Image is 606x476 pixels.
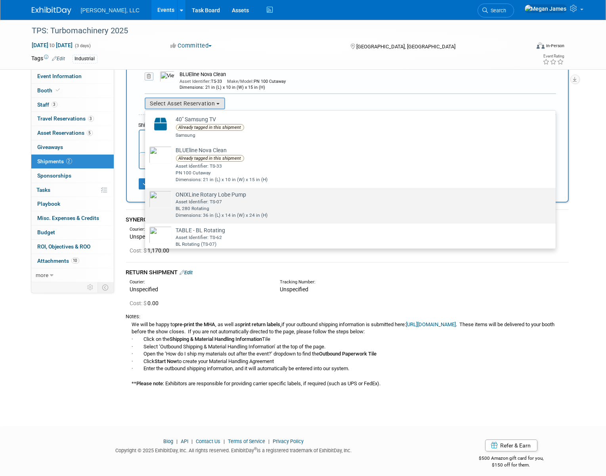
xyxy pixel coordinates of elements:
div: Courier: [130,279,268,285]
span: Budget [38,229,55,235]
div: In-Person [546,43,564,49]
td: Personalize Event Tab Strip [84,282,98,292]
a: Terms of Service [228,438,266,444]
td: 40" Samsung TV [172,115,540,139]
span: 10 [71,258,79,264]
a: Edit [180,270,193,275]
a: API [181,438,189,444]
a: Sponsorships [31,169,114,183]
span: Search [488,8,507,13]
div: Shipment Notes/Details: [139,118,550,130]
img: Capital-Asset-Icon-2.png [149,115,172,133]
span: Sponsorships [38,172,72,179]
span: 3 [52,101,57,107]
div: Tracking Number: [280,279,456,285]
b: Outbound Paperwork Tile [319,351,377,357]
button: Committed [168,42,215,50]
div: Copyright © 2025 ExhibitDay, Inc. All rights reserved. ExhibitDay is a registered trademark of Ex... [32,445,436,454]
div: Dimensions: 21 in (L) x 10 in (W) x 15 in (H) [180,84,552,91]
span: [DATE] [DATE] [32,42,73,49]
span: | [267,438,272,444]
span: to [49,42,56,48]
span: Misc. Expenses & Credits [38,215,99,221]
span: Playbook [38,201,61,207]
span: [PERSON_NAME], LLC [81,7,140,13]
td: ONIXLine Rotary Lobe Pump [172,191,540,219]
span: PN 100 Cutaway [227,79,286,84]
span: 3 [88,116,94,122]
div: BLUEline Nova Clean [180,71,556,78]
span: Event Information [38,73,82,79]
td: TABLE - BL Rotating [172,226,540,261]
img: ExhibitDay [32,7,71,15]
span: Staff [38,101,57,108]
span: Shipments [38,158,72,164]
a: Playbook [31,197,114,211]
div: Notes: [126,313,569,320]
a: Blog [164,438,174,444]
a: Staff3 [31,98,114,112]
a: Asset Reservations5 [31,126,114,140]
b: Shipping & Material Handling Information [170,336,262,342]
div: TPS: Turbomachinery 2025 [29,24,519,38]
span: Asset Identifier: [180,79,211,84]
a: Edit [52,56,65,61]
a: Misc. Expenses & Credits [31,211,114,225]
span: 2 [66,158,72,164]
a: Event Information [31,69,114,83]
span: 0.00 [130,300,162,306]
a: Remove [145,74,155,79]
div: Event Format [486,41,564,53]
div: BL 280 Rotating [176,205,540,212]
span: | [175,438,180,444]
span: ROI, Objectives & ROO [38,243,91,250]
span: Travel Reservations [38,115,94,122]
span: Booth [38,87,62,94]
span: (3 days) [75,43,91,48]
span: Unspecified [280,286,309,292]
div: Unspecified [130,285,268,293]
a: more [31,268,114,282]
span: TS-33 [180,79,222,84]
a: Privacy Policy [273,438,304,444]
div: Asset Identifier: TS-62 [176,234,540,241]
div: Samsung [176,132,540,139]
a: Search [478,4,514,17]
div: Unspecified [130,233,268,241]
div: Courier: [130,226,268,233]
button: Insert/edit link [144,155,158,166]
span: 1,170.00 [130,247,173,254]
b: Start Now [155,358,178,364]
span: 5 [87,130,93,136]
sup: ® [254,447,257,451]
img: View Images [160,71,175,82]
span: Make/Model: [227,79,254,84]
div: Industrial [73,55,97,63]
span: Giveaways [38,144,63,150]
button: Select Asset Reservation [145,97,226,109]
img: Format-Inperson.png [537,42,545,49]
td: Tags [32,54,65,63]
div: We will be happy to , as well as if your outbound shipping information is submitted here: . These... [126,320,569,387]
a: Attachments10 [31,254,114,268]
a: Giveaways [31,140,114,154]
div: Dimensions: 21 in (L) x 10 in (W) x 15 in (H) [176,176,540,183]
span: Cost: $ [130,300,148,306]
img: Megan James [524,4,567,13]
div: BL Rotating (TS-07) [176,241,540,248]
td: BLUEline Nova Clean [172,146,540,183]
div: Event Rating [543,54,564,58]
span: | [190,438,195,444]
span: Cost: $ [130,247,148,254]
td: Toggle Event Tabs [97,282,114,292]
span: | [222,438,227,444]
a: Shipments2 [31,155,114,168]
div: RETURN SHIPMENT [126,268,569,277]
a: ROI, Objectives & ROO [31,240,114,254]
span: Asset Reservations [38,130,93,136]
div: Weight: 173 lb [176,248,540,254]
span: Tasks [37,187,51,193]
b: Please note [137,380,163,386]
span: Select Asset Reservation [150,100,215,107]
